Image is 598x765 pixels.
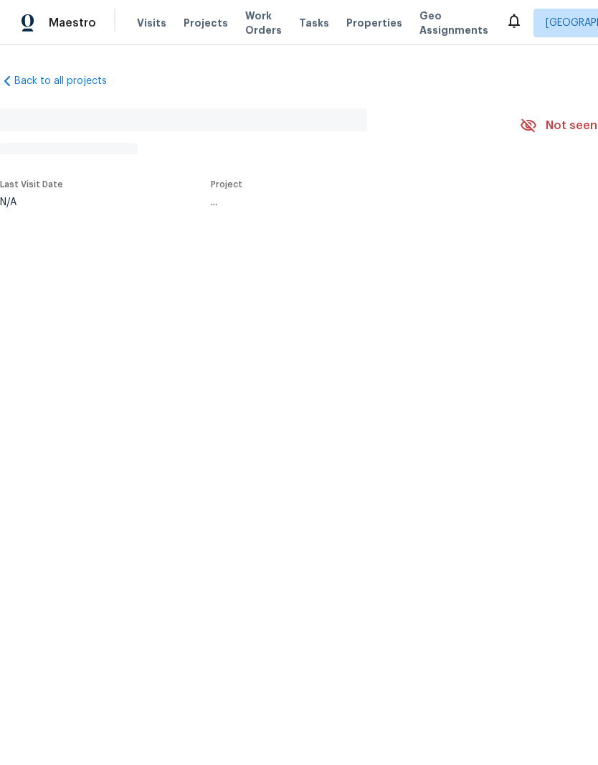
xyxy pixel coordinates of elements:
[419,9,488,37] span: Geo Assignments
[137,16,166,30] span: Visits
[184,16,228,30] span: Projects
[49,16,96,30] span: Maestro
[299,18,329,28] span: Tasks
[211,180,242,189] span: Project
[346,16,402,30] span: Properties
[211,197,486,207] div: ...
[245,9,282,37] span: Work Orders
